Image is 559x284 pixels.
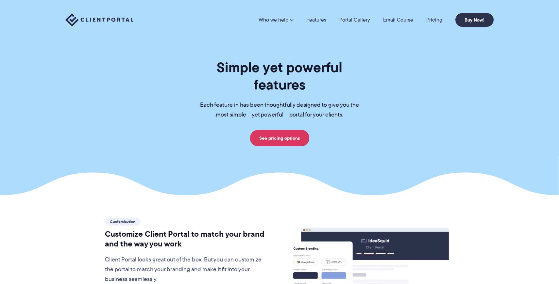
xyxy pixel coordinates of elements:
[190,100,369,120] p: Each feature in has been thoughtfully designed to give you the most simple – yet powerful – porta...
[455,13,494,27] a: Buy Now!
[259,17,293,23] a: Who we help
[105,218,140,226] span: Customization
[383,17,413,23] a: Email Course
[339,17,370,23] a: Portal Gallery
[190,59,369,93] h1: Simple yet powerful features
[426,17,442,23] a: Pricing
[105,229,270,249] h2: Customize Client Portal to match your brand and the way you work
[306,17,326,23] a: Features
[250,130,309,146] a: See pricing options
